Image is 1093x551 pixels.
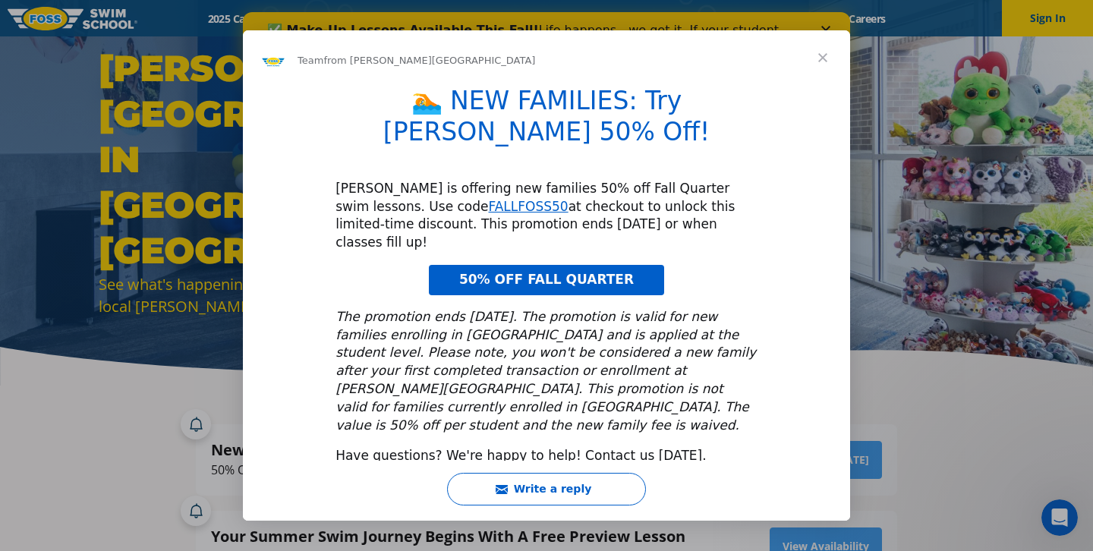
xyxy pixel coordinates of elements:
span: Team [298,55,323,66]
button: Write a reply [447,473,646,505]
b: ✅ Make-Up Lessons Available This Fall! [24,11,296,25]
a: 50% OFF FALL QUARTER [429,265,664,295]
span: Close [795,30,850,85]
div: Close [578,14,594,23]
span: 50% OFF FALL QUARTER [459,272,634,287]
div: Life happens—we get it. If your student has to miss a lesson this Fall Quarter, you can reschedul... [24,11,559,71]
a: FALLFOSS50 [489,199,569,214]
img: Profile image for Team [261,49,285,73]
div: [PERSON_NAME] is offering new families 50% off Fall Quarter swim lessons. Use code at checkout to... [335,180,758,252]
span: from [PERSON_NAME][GEOGRAPHIC_DATA] [323,55,535,66]
div: Have questions? We're happy to help! Contact us [DATE]. [335,447,758,465]
i: The promotion ends [DATE]. The promotion is valid for new families enrolling in [GEOGRAPHIC_DATA]... [335,309,756,433]
h1: 🏊 NEW FAMILIES: Try [PERSON_NAME] 50% Off! [335,86,758,157]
